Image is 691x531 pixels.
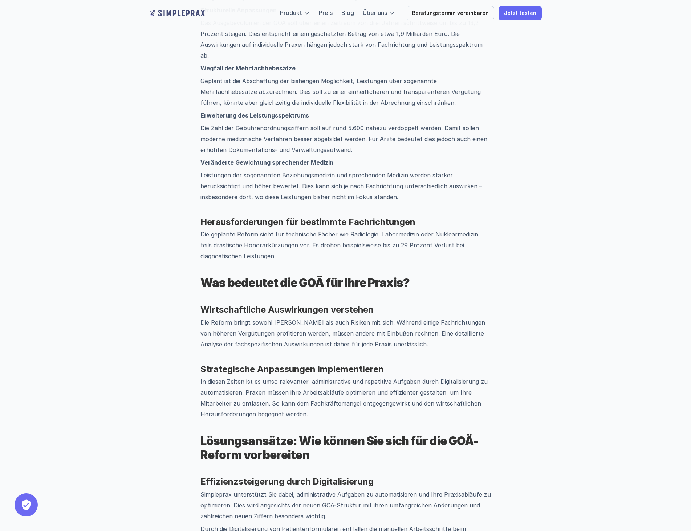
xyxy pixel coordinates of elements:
p: Simpleprax unterstützt Sie dabei, administrative Aufgaben zu automatisieren und Ihre Praxisabläuf... [200,489,491,522]
strong: Erweiterung des Leistungsspektrums [200,112,309,119]
a: Über uns [363,9,387,16]
strong: Wegfall der Mehrfachhebesätze [200,65,296,72]
strong: Veränderte Gewichtung sprechender Medizin [200,159,333,166]
a: Beratungstermin vereinbaren [407,6,494,20]
p: Die Zahl der Gebührenordnungsziffern soll auf rund 5.600 nahezu verdoppelt werden. Damit sollen m... [200,123,491,155]
a: Produkt [280,9,302,16]
strong: Strategische Anpassungen implementieren [200,364,384,374]
strong: Wirtschaftliche Auswirkungen verstehen [200,304,374,315]
p: Die geplante Reform sieht für technische Fächer wie Radiologie, Labormedizin oder Nuklearmedizin ... [200,229,491,262]
p: Geplant ist die Abschaffung der bisherigen Möglichkeit, Leistungen über sogenannte Mehrfachhebesä... [200,75,491,108]
p: Beratungstermin vereinbaren [412,10,489,16]
p: Die Reform bringt sowohl [PERSON_NAME] als auch Risiken mit sich. Während einige Fachrichtungen v... [200,317,491,350]
p: Jetzt testen [504,10,536,16]
strong: Lösungsansätze: Wie können Sie sich für die GOÄ-Reform vorbereiten [200,434,478,462]
a: Preis [319,9,333,16]
p: Das Ausgabevolumen der GOÄ soll über einen Zeitraum von drei Jahren schrittweise um bis zu 13,2 P... [200,17,491,61]
strong: Was bedeutet die GOÄ für Ihre Praxis? [200,276,410,290]
a: Blog [341,9,354,16]
a: Jetzt testen [499,6,542,20]
strong: Effizienzsteigerung durch Digitalisierung [200,476,374,487]
strong: Herausforderungen für bestimmte Fachrichtungen [200,217,415,227]
p: In diesen Zeiten ist es umso relevanter, administrative und repetitive Aufgaben durch Digitalisie... [200,376,491,420]
p: Leistungen der sogenannten Beziehungsmedizin und sprechenden Medizin werden stärker berücksichtig... [200,170,491,202]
